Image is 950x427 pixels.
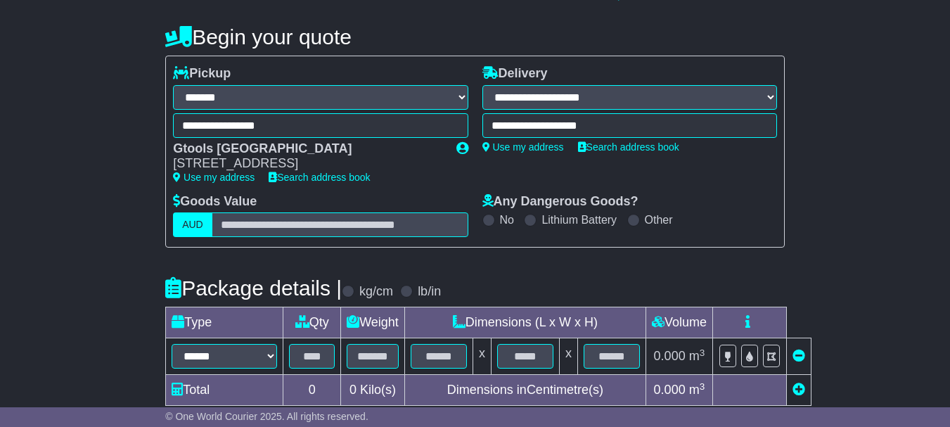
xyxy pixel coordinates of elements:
[482,194,638,210] label: Any Dangerous Goods?
[349,383,357,397] span: 0
[165,411,368,422] span: © One World Courier 2025. All rights reserved.
[645,213,673,227] label: Other
[166,375,283,406] td: Total
[269,172,370,183] a: Search address book
[578,141,679,153] a: Search address book
[689,349,705,363] span: m
[165,25,785,49] h4: Begin your quote
[359,284,393,300] label: kg/cm
[559,338,577,375] td: x
[173,194,257,210] label: Goods Value
[173,172,255,183] a: Use my address
[792,349,805,363] a: Remove this item
[166,307,283,338] td: Type
[654,349,686,363] span: 0.000
[541,213,617,227] label: Lithium Battery
[283,307,341,338] td: Qty
[173,141,442,157] div: Gtools [GEOGRAPHIC_DATA]
[165,276,342,300] h4: Package details |
[700,381,705,392] sup: 3
[283,375,341,406] td: 0
[689,383,705,397] span: m
[404,307,646,338] td: Dimensions (L x W x H)
[500,213,514,227] label: No
[482,66,548,82] label: Delivery
[173,66,231,82] label: Pickup
[792,383,805,397] a: Add new item
[173,156,442,172] div: [STREET_ADDRESS]
[482,141,564,153] a: Use my address
[646,307,712,338] td: Volume
[341,307,405,338] td: Weight
[173,212,212,237] label: AUD
[473,338,491,375] td: x
[418,284,441,300] label: lb/in
[404,375,646,406] td: Dimensions in Centimetre(s)
[700,348,705,358] sup: 3
[341,375,405,406] td: Kilo(s)
[654,383,686,397] span: 0.000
